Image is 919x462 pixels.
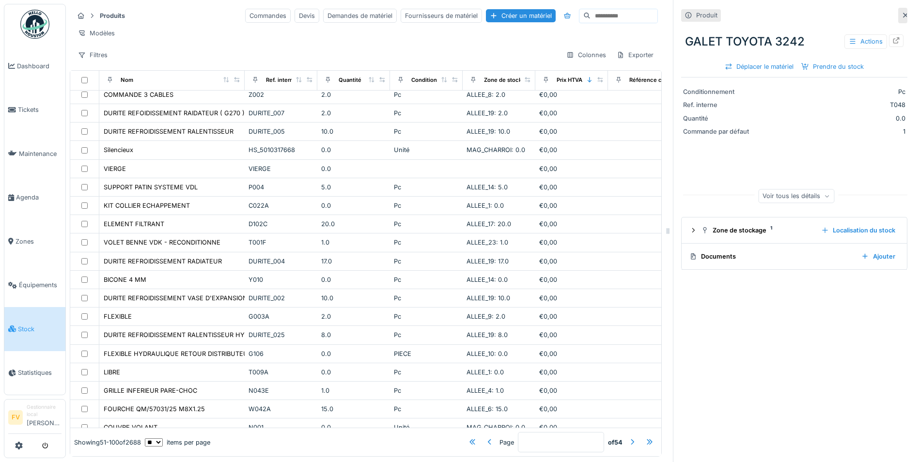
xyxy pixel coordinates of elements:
div: 0.0 [321,423,386,432]
div: Pc [394,368,459,377]
div: €0,00 [539,108,604,118]
div: Produit [696,11,717,20]
div: Demandes de matériel [323,9,397,23]
span: ALLEE_19: 17.0 [467,258,509,265]
div: FLEXIBLE [104,312,132,321]
span: Équipements [19,280,62,290]
a: FV Gestionnaire local[PERSON_NAME] [8,403,62,434]
div: DURITE_025 [249,330,313,339]
div: HS_5010317668 [249,145,313,154]
div: €0,00 [539,90,604,99]
div: 2.0 [321,312,386,321]
div: Silencieux [104,145,133,154]
div: 1.0 [321,238,386,247]
span: ALLEE_9: 2.0 [467,313,505,320]
div: Pc [394,275,459,284]
div: Commandes [245,9,291,23]
a: Stock [4,307,65,351]
div: €0,00 [539,330,604,339]
span: ALLEE_4: 1.0 [467,387,504,394]
div: G106 [249,349,313,358]
div: KIT COLLIER ECHAPPEMENT [104,201,190,210]
div: VOLET BENNE VDK - RECONDITIONNE [104,238,220,247]
div: Z002 [249,90,313,99]
div: Ajouter [857,250,899,263]
div: ELEMENT FILTRANT [104,219,164,229]
div: DURITE_007 [249,108,313,118]
span: ALLEE_19: 10.0 [467,128,510,135]
span: Statistiques [18,368,62,377]
div: Colonnes [562,48,610,62]
div: €0,00 [539,183,604,192]
div: €0,00 [539,404,604,414]
div: Pc [394,386,459,395]
summary: DocumentsAjouter [685,247,903,265]
a: Tickets [4,88,65,132]
div: Pc [394,257,459,266]
div: Pc [394,404,459,414]
div: Filtres [74,48,112,62]
span: ALLEE_19: 8.0 [467,331,508,339]
div: N043E [249,386,313,395]
div: FOURCHE QM/57031/25 M8X1.25 [104,404,205,414]
div: DURITE REFROIDISSEMENT RADIATEUR [104,257,222,266]
div: DURITE_004 [249,257,313,266]
div: Pc [394,183,459,192]
div: Commande par défaut [683,127,756,136]
span: ALLEE_6: 15.0 [467,405,508,413]
div: VIERGE [249,164,313,173]
li: FV [8,410,23,425]
div: COMMANDE 3 CABLES [104,90,173,99]
a: Maintenance [4,132,65,176]
div: T009A [249,368,313,377]
div: €0,00 [539,201,604,210]
div: Nom [121,76,133,84]
div: Pc [394,293,459,303]
strong: Produits [96,11,129,20]
div: Quantité [683,114,756,123]
span: MAG_CHARROI: 0.0 [467,146,525,154]
div: Pc [394,201,459,210]
div: BICONE 4 MM [104,275,146,284]
div: Pc [760,87,905,96]
div: 0.0 [760,114,905,123]
div: €0,00 [539,257,604,266]
div: 10.0 [321,293,386,303]
div: €0,00 [539,386,604,395]
div: Unité [394,423,459,432]
div: W042A [249,404,313,414]
span: ALLEE_14: 5.0 [467,184,508,191]
div: Ref. interne [683,100,756,109]
div: Unité [394,145,459,154]
div: €0,00 [539,127,604,136]
li: [PERSON_NAME] [27,403,62,431]
div: 8.0 [321,330,386,339]
span: MAG_CHARROI: 0.0 [467,424,525,431]
summary: Zone de stockage1Localisation du stock [685,221,903,239]
div: €0,00 [539,368,604,377]
a: Équipements [4,263,65,308]
div: 10.0 [321,127,386,136]
div: €0,00 [539,145,604,154]
div: Page [499,437,514,447]
div: items per page [145,437,210,447]
div: Y010 [249,275,313,284]
div: Ref. interne [266,76,296,84]
div: Actions [844,34,887,48]
div: Pc [394,127,459,136]
div: G003A [249,312,313,321]
div: Référence constructeur [629,76,693,84]
div: COUVRE VOLANT [104,423,157,432]
div: DURITE REFROIDISSEMENT RALENTISSEUR [104,127,234,136]
div: 0.0 [321,275,386,284]
div: Devis [295,9,319,23]
div: Créer un matériel [486,9,556,22]
div: Modèles [74,26,119,40]
div: 17.0 [321,257,386,266]
div: Pc [394,108,459,118]
span: Stock [18,324,62,334]
div: Pc [394,238,459,247]
span: ALLEE_1: 0.0 [467,202,504,209]
strong: of 54 [608,437,623,447]
div: LIBRE [104,368,120,377]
